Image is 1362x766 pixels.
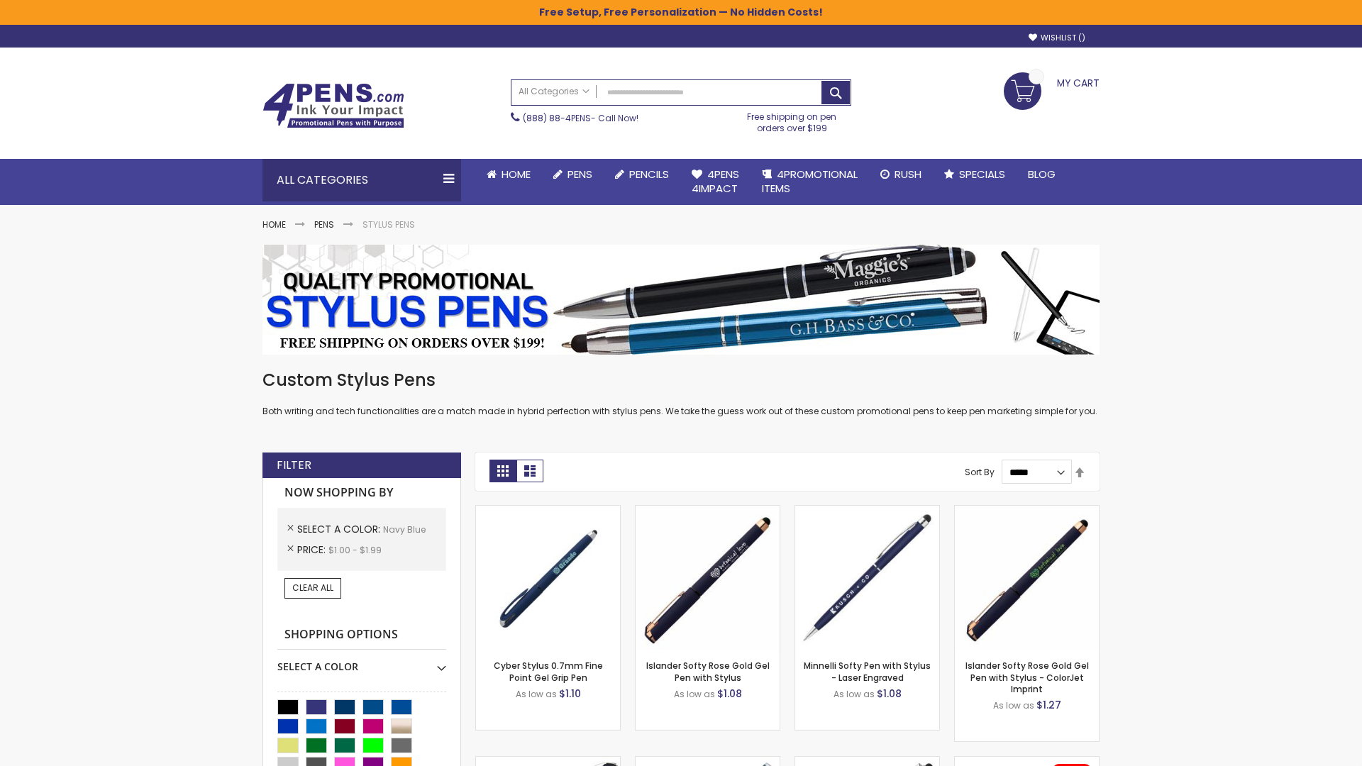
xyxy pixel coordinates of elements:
img: 4Pens Custom Pens and Promotional Products [262,83,404,128]
span: As low as [834,688,875,700]
span: Select A Color [297,522,383,536]
span: Blog [1028,167,1056,182]
strong: Shopping Options [277,620,446,650]
img: Islander Softy Rose Gold Gel Pen with Stylus-Navy Blue [636,506,780,650]
span: Rush [895,167,921,182]
a: Minnelli Softy Pen with Stylus - Laser Engraved [804,660,931,683]
a: All Categories [511,80,597,104]
div: Free shipping on pen orders over $199 [733,106,852,134]
a: Rush [869,159,933,190]
span: 4PROMOTIONAL ITEMS [762,167,858,196]
span: Home [502,167,531,182]
a: Pens [542,159,604,190]
a: Pens [314,218,334,231]
span: Price [297,543,328,557]
a: Cyber Stylus 0.7mm Fine Point Gel Grip Pen-Navy Blue [476,505,620,517]
a: Cyber Stylus 0.7mm Fine Point Gel Grip Pen [494,660,603,683]
div: All Categories [262,159,461,201]
a: Islander Softy Rose Gold Gel Pen with Stylus-Navy Blue [636,505,780,517]
span: 4Pens 4impact [692,167,739,196]
label: Sort By [965,466,995,478]
a: 4Pens4impact [680,159,751,205]
img: Minnelli Softy Pen with Stylus - Laser Engraved-Navy Blue [795,506,939,650]
a: Home [475,159,542,190]
a: 4PROMOTIONALITEMS [751,159,869,205]
a: Minnelli Softy Pen with Stylus - Laser Engraved-Navy Blue [795,505,939,517]
a: Blog [1017,159,1067,190]
a: (888) 88-4PENS [523,112,591,124]
span: Pens [567,167,592,182]
span: Pencils [629,167,669,182]
span: All Categories [519,86,589,97]
a: Pencils [604,159,680,190]
strong: Grid [489,460,516,482]
a: Home [262,218,286,231]
span: Navy Blue [383,523,426,535]
span: $1.27 [1036,698,1061,712]
span: As low as [993,699,1034,711]
span: $1.10 [559,687,581,701]
span: Clear All [292,582,333,594]
img: Cyber Stylus 0.7mm Fine Point Gel Grip Pen-Navy Blue [476,506,620,650]
span: $1.00 - $1.99 [328,544,382,556]
span: Specials [959,167,1005,182]
span: $1.08 [877,687,902,701]
strong: Stylus Pens [362,218,415,231]
div: Both writing and tech functionalities are a match made in hybrid perfection with stylus pens. We ... [262,369,1100,418]
img: Stylus Pens [262,245,1100,355]
span: As low as [516,688,557,700]
a: Islander Softy Rose Gold Gel Pen with Stylus - ColorJet Imprint-Navy Blue [955,505,1099,517]
img: Islander Softy Rose Gold Gel Pen with Stylus - ColorJet Imprint-Navy Blue [955,506,1099,650]
a: Islander Softy Rose Gold Gel Pen with Stylus - ColorJet Imprint [965,660,1089,694]
span: As low as [674,688,715,700]
span: - Call Now! [523,112,638,124]
a: Specials [933,159,1017,190]
span: $1.08 [717,687,742,701]
h1: Custom Stylus Pens [262,369,1100,392]
a: Islander Softy Rose Gold Gel Pen with Stylus [646,660,770,683]
strong: Filter [277,457,311,473]
div: Select A Color [277,650,446,674]
a: Clear All [284,578,341,598]
strong: Now Shopping by [277,478,446,508]
a: Wishlist [1029,33,1085,43]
